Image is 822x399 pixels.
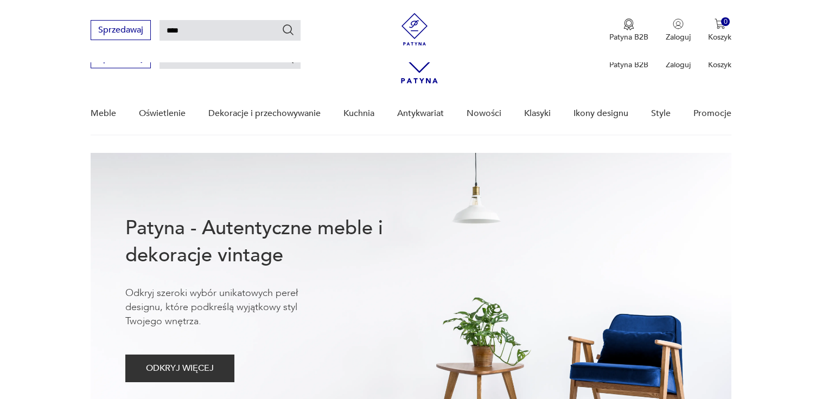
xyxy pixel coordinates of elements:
[609,18,648,42] button: Patyna B2B
[666,32,691,42] p: Zaloguj
[623,18,634,30] img: Ikona medalu
[91,55,151,63] a: Sprzedawaj
[651,93,671,134] a: Style
[397,93,444,134] a: Antykwariat
[467,93,501,134] a: Nowości
[91,93,116,134] a: Meble
[139,93,186,134] a: Oświetlenie
[609,32,648,42] p: Patyna B2B
[721,17,730,27] div: 0
[208,93,321,134] a: Dekoracje i przechowywanie
[666,18,691,42] button: Zaloguj
[609,18,648,42] a: Ikona medaluPatyna B2B
[398,13,431,46] img: Patyna - sklep z meblami i dekoracjami vintage
[343,93,374,134] a: Kuchnia
[708,32,731,42] p: Koszyk
[673,18,684,29] img: Ikonka użytkownika
[91,20,151,40] button: Sprzedawaj
[91,27,151,35] a: Sprzedawaj
[125,355,234,382] button: ODKRYJ WIĘCEJ
[708,18,731,42] button: 0Koszyk
[693,93,731,134] a: Promocje
[609,60,648,70] p: Patyna B2B
[125,215,418,269] h1: Patyna - Autentyczne meble i dekoracje vintage
[282,23,295,36] button: Szukaj
[125,286,332,329] p: Odkryj szeroki wybór unikatowych pereł designu, które podkreślą wyjątkowy styl Twojego wnętrza.
[708,60,731,70] p: Koszyk
[715,18,725,29] img: Ikona koszyka
[125,365,234,373] a: ODKRYJ WIĘCEJ
[574,93,628,134] a: Ikony designu
[524,93,551,134] a: Klasyki
[666,60,691,70] p: Zaloguj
